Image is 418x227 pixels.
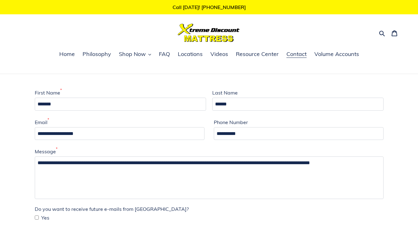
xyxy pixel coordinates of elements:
a: Videos [207,50,231,59]
label: Email [35,118,49,126]
a: Locations [175,50,206,59]
a: Volume Accounts [311,50,362,59]
a: Philosophy [79,50,114,59]
span: Yes [41,214,49,221]
span: Philosophy [83,50,111,58]
label: First Name [35,89,62,96]
label: Message [35,148,57,155]
img: Xtreme Discount Mattress [178,24,240,42]
label: Last Name [212,89,238,96]
span: Volume Accounts [314,50,359,58]
a: Home [56,50,78,59]
button: Shop Now [116,50,154,59]
label: Phone Number [214,118,248,126]
label: Do you want to receive future e-mails from [GEOGRAPHIC_DATA]? [35,205,189,213]
span: Resource Center [236,50,279,58]
a: Resource Center [233,50,282,59]
span: Contact [286,50,307,58]
a: FAQ [156,50,173,59]
span: Locations [178,50,203,58]
input: Yes [35,215,39,220]
span: Videos [210,50,228,58]
a: Contact [283,50,310,59]
span: Shop Now [119,50,146,58]
span: Home [59,50,75,58]
span: FAQ [159,50,170,58]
